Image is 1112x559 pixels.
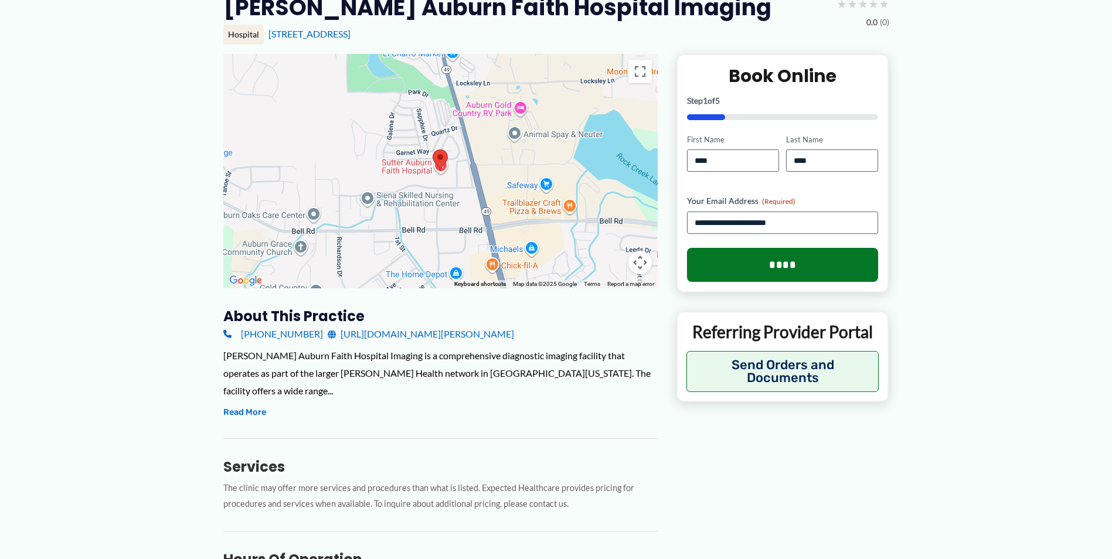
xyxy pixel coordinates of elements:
[607,281,654,287] a: Report a map error
[686,321,879,342] p: Referring Provider Portal
[226,273,265,288] a: Open this area in Google Maps (opens a new window)
[786,134,878,145] label: Last Name
[223,458,658,476] h3: Services
[628,251,652,274] button: Map camera controls
[628,60,652,83] button: Toggle fullscreen view
[223,347,658,399] div: [PERSON_NAME] Auburn Faith Hospital Imaging is a comprehensive diagnostic imaging facility that o...
[584,281,600,287] a: Terms (opens in new tab)
[715,96,720,105] span: 5
[454,280,506,288] button: Keyboard shortcuts
[703,96,708,105] span: 1
[687,64,879,87] h2: Book Online
[687,134,779,145] label: First Name
[223,325,323,343] a: [PHONE_NUMBER]
[687,97,879,105] p: Step of
[223,405,266,420] button: Read More
[223,307,658,325] h3: About this practice
[762,197,795,206] span: (Required)
[880,15,889,30] span: (0)
[513,281,577,287] span: Map data ©2025 Google
[687,195,879,207] label: Your Email Address
[866,15,878,30] span: 0.0
[268,28,351,39] a: [STREET_ADDRESS]
[686,351,879,392] button: Send Orders and Documents
[223,25,264,45] div: Hospital
[226,273,265,288] img: Google
[223,480,658,512] p: The clinic may offer more services and procedures than what is listed. Expected Healthcare provid...
[328,325,514,343] a: [URL][DOMAIN_NAME][PERSON_NAME]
